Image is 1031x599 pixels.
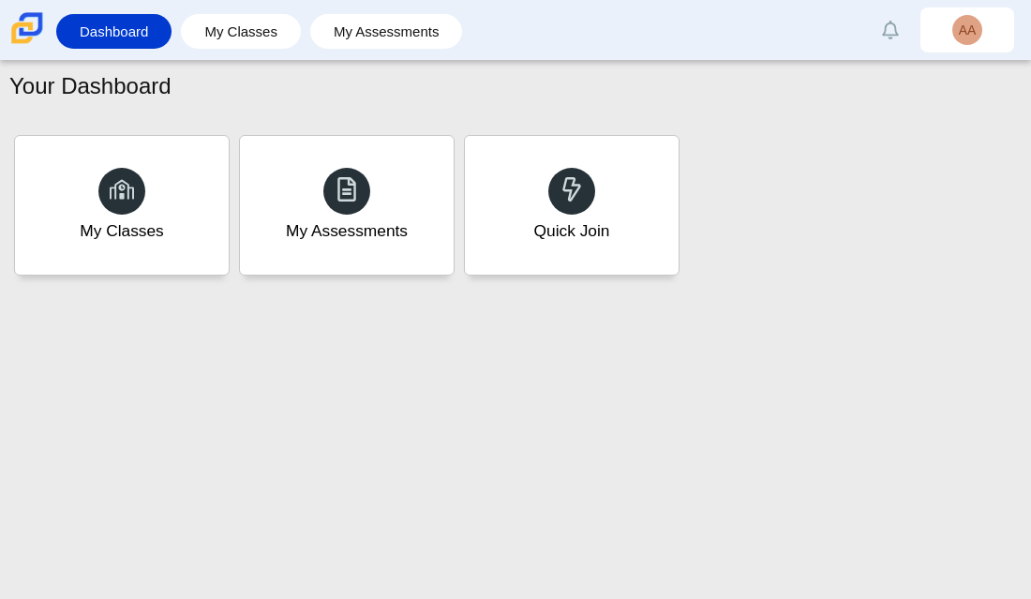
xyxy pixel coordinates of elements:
[190,14,291,49] a: My Classes
[320,14,454,49] a: My Assessments
[464,135,680,276] a: Quick Join
[80,219,164,243] div: My Classes
[9,70,172,102] h1: Your Dashboard
[870,9,911,51] a: Alerts
[920,7,1014,52] a: AA
[239,135,455,276] a: My Assessments
[959,23,977,37] span: AA
[286,219,408,243] div: My Assessments
[7,8,47,48] img: Carmen School of Science & Technology
[14,135,230,276] a: My Classes
[7,35,47,51] a: Carmen School of Science & Technology
[534,219,610,243] div: Quick Join
[66,14,162,49] a: Dashboard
